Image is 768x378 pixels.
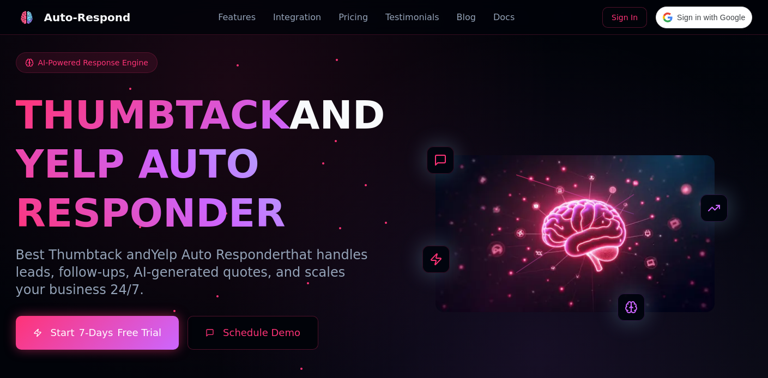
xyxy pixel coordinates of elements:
[20,11,33,24] img: logo.svg
[289,92,385,138] span: AND
[16,246,371,298] p: Best Thumbtack and that handles leads, follow-ups, AI-generated quotes, and scales your business ...
[38,57,148,68] span: AI-Powered Response Engine
[16,7,131,28] a: Auto-Respond
[602,7,647,28] a: Sign In
[493,11,515,24] a: Docs
[457,11,476,24] a: Blog
[385,11,439,24] a: Testimonials
[436,155,715,312] img: AI Neural Network Brain
[273,11,321,24] a: Integration
[16,139,371,237] h1: YELP AUTO RESPONDER
[656,7,752,28] div: Sign in with Google
[44,10,131,25] div: Auto-Respond
[338,11,368,24] a: Pricing
[677,12,745,23] span: Sign in with Google
[16,316,179,350] a: Start7-DaysFree Trial
[218,11,256,24] a: Features
[188,316,318,350] button: Schedule Demo
[78,325,113,340] span: 7-Days
[151,247,286,263] span: Yelp Auto Responder
[16,92,289,138] span: THUMBTACK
